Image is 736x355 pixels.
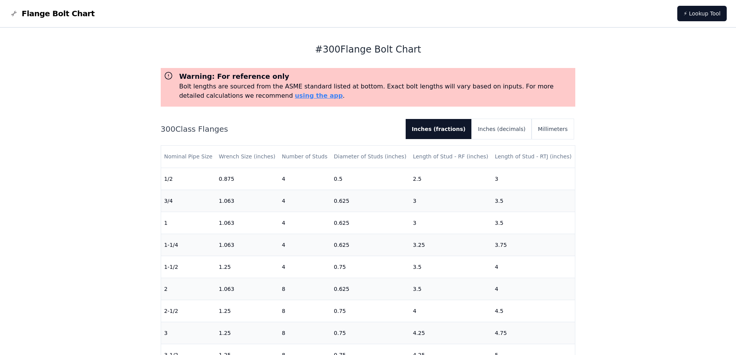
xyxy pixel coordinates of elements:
[161,278,216,300] td: 2
[410,168,492,190] td: 2.5
[279,168,331,190] td: 4
[410,190,492,212] td: 3
[161,234,216,256] td: 1-1/4
[410,234,492,256] td: 3.25
[161,190,216,212] td: 3/4
[331,212,410,234] td: 0.625
[22,8,95,19] span: Flange Bolt Chart
[161,300,216,322] td: 2-1/2
[410,256,492,278] td: 3.5
[331,146,410,168] th: Diameter of Studs (inches)
[492,300,575,322] td: 4.5
[279,212,331,234] td: 4
[216,300,279,322] td: 1.25
[161,146,216,168] th: Nominal Pipe Size
[279,190,331,212] td: 4
[410,322,492,344] td: 4.25
[179,82,573,100] p: Bolt lengths are sourced from the ASME standard listed at bottom. Exact bolt lengths will vary ba...
[216,168,279,190] td: 0.875
[492,322,575,344] td: 4.75
[410,300,492,322] td: 4
[492,234,575,256] td: 3.75
[9,8,95,19] a: Flange Bolt Chart LogoFlange Bolt Chart
[279,256,331,278] td: 4
[216,146,279,168] th: Wrench Size (inches)
[410,278,492,300] td: 3.5
[279,300,331,322] td: 8
[410,146,492,168] th: Length of Stud - RF (inches)
[216,212,279,234] td: 1.063
[161,43,576,56] h1: # 300 Flange Bolt Chart
[331,190,410,212] td: 0.625
[492,278,575,300] td: 4
[161,322,216,344] td: 3
[406,119,472,139] button: Inches (fractions)
[179,71,573,82] h3: Warning: For reference only
[492,256,575,278] td: 4
[161,168,216,190] td: 1/2
[492,212,575,234] td: 3.5
[331,278,410,300] td: 0.625
[677,6,727,21] a: ⚡ Lookup Tool
[532,119,574,139] button: Millimeters
[331,300,410,322] td: 0.75
[161,256,216,278] td: 1-1/2
[295,92,343,99] a: using the app
[331,256,410,278] td: 0.75
[216,322,279,344] td: 1.25
[161,124,399,134] h2: 300 Class Flanges
[492,190,575,212] td: 3.5
[279,146,331,168] th: Number of Studs
[410,212,492,234] td: 3
[216,234,279,256] td: 1.063
[492,168,575,190] td: 3
[331,322,410,344] td: 0.75
[331,168,410,190] td: 0.5
[9,9,19,18] img: Flange Bolt Chart Logo
[216,256,279,278] td: 1.25
[279,234,331,256] td: 4
[216,278,279,300] td: 1.063
[279,278,331,300] td: 8
[492,146,575,168] th: Length of Stud - RTJ (inches)
[472,119,532,139] button: Inches (decimals)
[161,212,216,234] td: 1
[331,234,410,256] td: 0.625
[279,322,331,344] td: 8
[216,190,279,212] td: 1.063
